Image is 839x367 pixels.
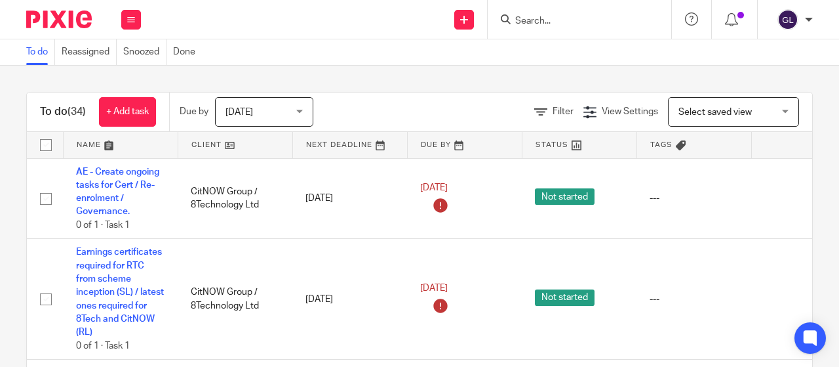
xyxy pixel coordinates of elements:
[26,11,92,28] img: Pixie
[777,9,798,30] img: svg%3E
[76,248,164,337] a: Earnings certificates required for RTC from scheme inception (SL) / latest ones required for 8Tec...
[553,107,574,116] span: Filter
[76,341,130,351] span: 0 of 1 · Task 1
[420,284,448,293] span: [DATE]
[178,239,292,360] td: CitNOW Group / 8Technology Ltd
[40,105,86,119] h1: To do
[178,158,292,239] td: CitNOW Group / 8Technology Ltd
[76,167,159,217] a: AE - Create ongoing tasks for Cert / Re-enrolment / Governance.
[26,39,55,65] a: To do
[535,290,595,306] span: Not started
[535,188,595,205] span: Not started
[76,221,130,230] span: 0 of 1 · Task 1
[420,183,448,192] span: [DATE]
[678,108,752,117] span: Select saved view
[650,141,673,148] span: Tags
[180,105,208,118] p: Due by
[514,16,632,28] input: Search
[62,39,117,65] a: Reassigned
[68,106,86,117] span: (34)
[602,107,658,116] span: View Settings
[173,39,202,65] a: Done
[292,158,407,239] td: [DATE]
[650,293,738,306] div: ---
[650,192,738,205] div: ---
[225,108,253,117] span: [DATE]
[123,39,166,65] a: Snoozed
[292,239,407,360] td: [DATE]
[99,97,156,127] a: + Add task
